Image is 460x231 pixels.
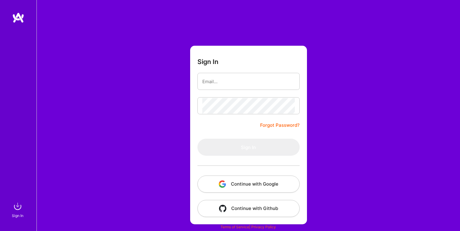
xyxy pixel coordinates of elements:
input: Email... [202,74,295,89]
a: Forgot Password? [260,122,300,129]
img: icon [219,205,226,212]
div: Sign In [12,212,23,219]
span: | [221,225,276,229]
div: © 2025 ATeams Inc., All rights reserved. [37,213,460,228]
img: sign in [12,200,24,212]
img: icon [219,180,226,188]
a: Terms of Service [221,225,249,229]
button: Continue with Github [197,200,300,217]
button: Sign In [197,139,300,156]
img: logo [12,12,24,23]
a: Privacy Policy [251,225,276,229]
a: sign inSign In [13,200,24,219]
h3: Sign In [197,58,218,66]
button: Continue with Google [197,176,300,193]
